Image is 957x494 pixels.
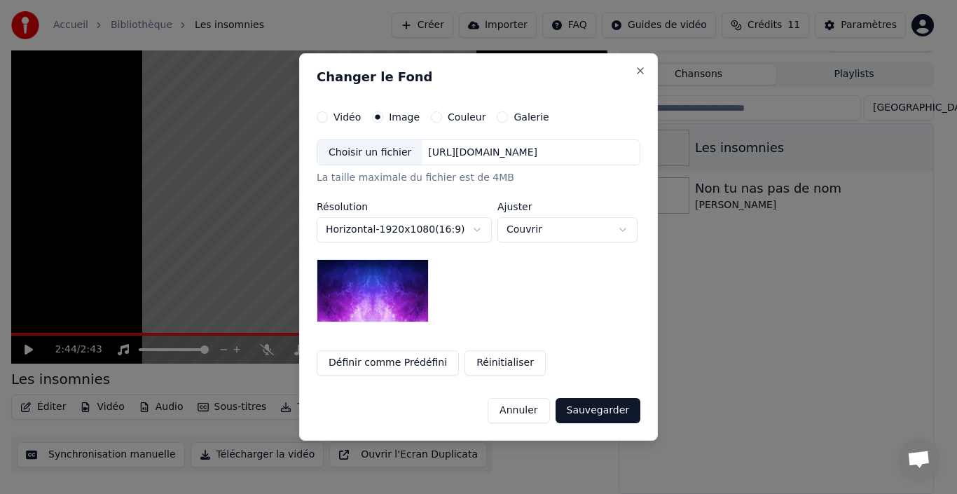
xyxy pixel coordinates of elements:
div: La taille maximale du fichier est de 4MB [317,172,640,186]
div: [URL][DOMAIN_NAME] [422,146,543,160]
label: Résolution [317,202,492,212]
button: Réinitialiser [464,350,546,376]
h2: Changer le Fond [317,71,640,83]
div: Choisir un fichier [317,140,422,165]
button: Définir comme Prédéfini [317,350,459,376]
button: Annuler [488,398,549,423]
label: Galerie [514,112,549,122]
label: Ajuster [497,202,638,212]
label: Image [389,112,420,122]
label: Couleur [448,112,486,122]
button: Sauvegarder [556,398,640,423]
label: Vidéo [333,112,361,122]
